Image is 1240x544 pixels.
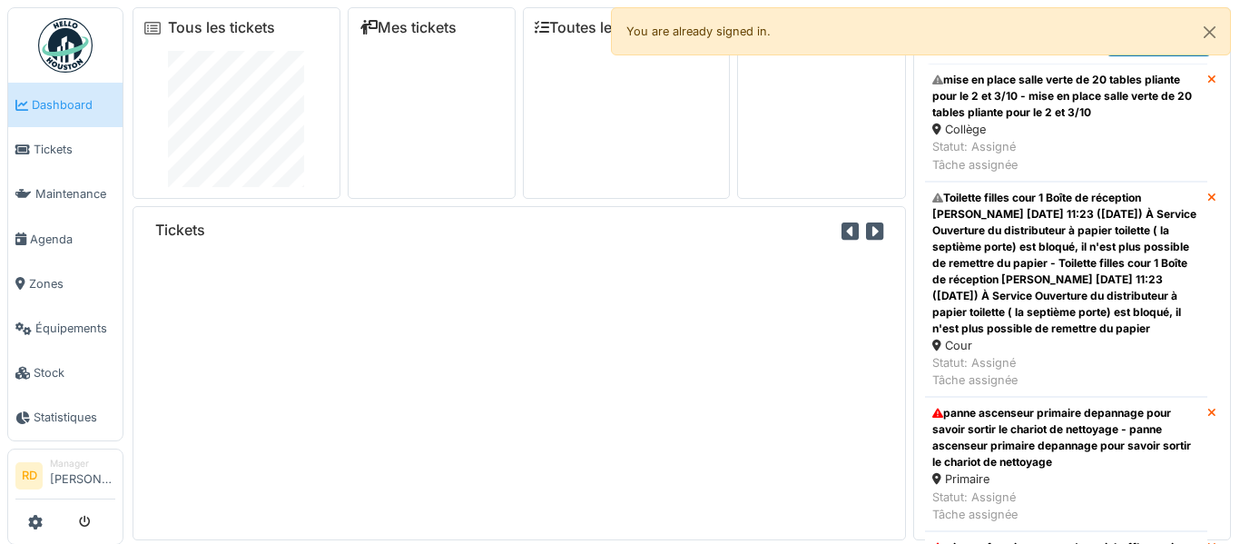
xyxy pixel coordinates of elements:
a: Toilette filles cour 1 Boîte de réception [PERSON_NAME] [DATE] 11:23 ([DATE]) À Service Ouverture... [925,182,1207,398]
div: Cour [932,337,1200,354]
a: Toutes les tâches [535,19,670,36]
a: panne ascenseur primaire depannage pour savoir sortir le chariot de nettoyage - panne ascenseur p... [925,397,1207,531]
div: Primaire [932,470,1200,488]
span: Dashboard [32,96,115,114]
li: [PERSON_NAME] [50,457,115,496]
a: Agenda [8,217,123,262]
div: Statut: Assigné Tâche assignée [932,138,1200,173]
h6: Tickets [155,222,205,239]
div: Statut: Assigné Tâche assignée [932,489,1200,523]
button: Close [1189,8,1230,56]
a: Tous les tickets [168,19,275,36]
a: Statistiques [8,395,123,440]
a: Maintenance [8,172,123,216]
div: Manager [50,457,115,470]
a: Stock [8,351,123,395]
a: mise en place salle verte de 20 tables pliante pour le 2 et 3/10 - mise en place salle verte de 2... [925,64,1207,182]
a: RD Manager[PERSON_NAME] [15,457,115,500]
div: Toilette filles cour 1 Boîte de réception [PERSON_NAME] [DATE] 11:23 ([DATE]) À Service Ouverture... [932,190,1200,337]
a: Dashboard [8,83,123,127]
span: Statistiques [34,409,115,426]
img: Badge_color-CXgf-gQk.svg [38,18,93,73]
span: Zones [29,275,115,292]
span: Stock [34,364,115,381]
a: Tickets [8,127,123,172]
span: Équipements [35,320,115,337]
span: Tickets [34,141,115,158]
li: RD [15,462,43,490]
a: Zones [8,262,123,306]
div: panne ascenseur primaire depannage pour savoir sortir le chariot de nettoyage - panne ascenseur p... [932,405,1200,470]
span: Maintenance [35,185,115,203]
a: Mes tickets [359,19,457,36]
div: mise en place salle verte de 20 tables pliante pour le 2 et 3/10 - mise en place salle verte de 2... [932,72,1200,121]
div: Statut: Assigné Tâche assignée [932,354,1200,389]
a: Équipements [8,306,123,351]
div: You are already signed in. [611,7,1231,55]
div: Collège [932,121,1200,138]
span: Agenda [30,231,115,248]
